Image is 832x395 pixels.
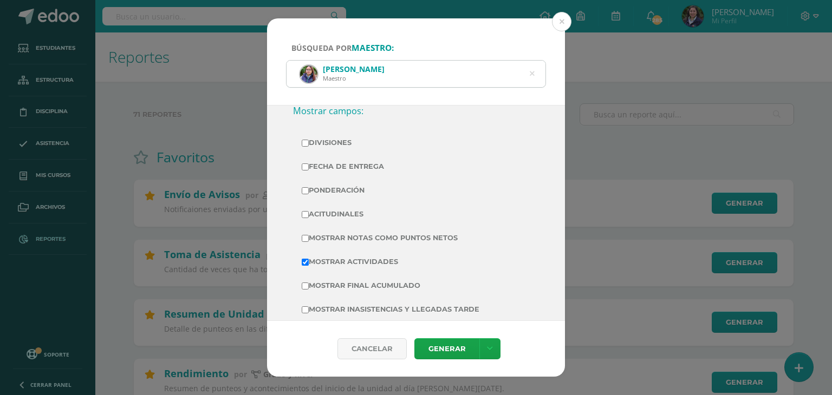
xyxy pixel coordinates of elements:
input: Mostrar inasistencias y llegadas tarde [302,306,309,313]
label: Fecha de Entrega [302,159,530,174]
label: Divisiones [302,135,530,150]
input: Fecha de Entrega [302,163,309,170]
input: Acitudinales [302,211,309,218]
button: Close (Esc) [552,12,571,31]
input: Divisiones [302,140,309,147]
span: Búsqueda por [291,43,394,53]
label: Mostrar Final Acumulado [302,278,530,293]
strong: maestro: [352,42,394,54]
input: Mostrar Final Acumulado [302,282,309,289]
h3: Mostrar campos: [293,100,539,122]
label: Ponderación [302,183,530,198]
label: Mostrar Actividades [302,254,530,269]
div: Cancelar [337,338,407,359]
label: Mostrar Notas Como Puntos Netos [302,231,530,246]
label: Acitudinales [302,207,530,222]
img: 0c4863bef9b7e44ada1ebcfad1b9ac5a.png [300,65,317,83]
label: Mostrar inasistencias y llegadas tarde [302,302,530,317]
input: Ponderación [302,187,309,194]
div: Maestro [323,74,385,82]
input: ej. Nicholas Alekzander, etc. [287,61,545,87]
input: Mostrar Actividades [302,259,309,266]
a: Generar [414,338,479,359]
input: Mostrar Notas Como Puntos Netos [302,235,309,242]
div: [PERSON_NAME] [323,64,385,74]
